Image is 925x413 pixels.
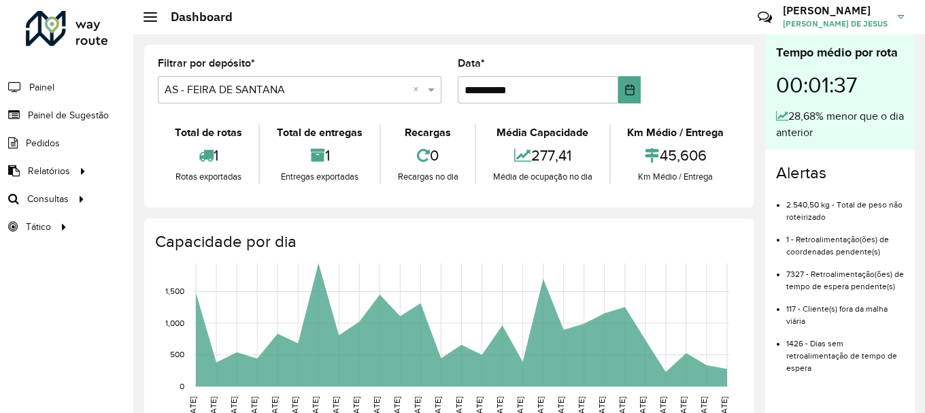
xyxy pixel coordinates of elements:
div: 277,41 [480,141,605,170]
li: 1426 - Dias sem retroalimentação de tempo de espera [786,327,904,374]
button: Choose Date [618,76,641,103]
span: Painel de Sugestão [28,108,109,122]
div: 45,606 [614,141,737,170]
li: 117 - Cliente(s) fora da malha viária [786,293,904,327]
div: 1 [161,141,255,170]
span: Consultas [27,192,69,206]
span: Tático [26,220,51,234]
li: 2.540,50 kg - Total de peso não roteirizado [786,188,904,223]
h3: [PERSON_NAME] [783,4,888,17]
div: 1 [263,141,375,170]
div: Recargas [384,125,471,141]
div: 0 [384,141,471,170]
text: 0 [180,382,184,391]
div: Entregas exportadas [263,170,375,184]
div: Tempo médio por rota [776,44,904,62]
h4: Alertas [776,163,904,183]
div: Recargas no dia [384,170,471,184]
h4: Capacidade por dia [155,232,741,252]
label: Data [458,55,485,71]
text: 1,000 [165,318,184,327]
div: 00:01:37 [776,62,904,108]
a: Contato Rápido [750,3,779,32]
li: 7327 - Retroalimentação(ões) de tempo de espera pendente(s) [786,258,904,293]
span: Relatórios [28,164,70,178]
span: Painel [29,80,54,95]
h2: Dashboard [157,10,233,24]
li: 1 - Retroalimentação(ões) de coordenadas pendente(s) [786,223,904,258]
text: 1,500 [165,287,184,296]
span: Clear all [413,82,424,98]
div: Total de entregas [263,125,375,141]
span: Pedidos [26,136,60,150]
label: Filtrar por depósito [158,55,255,71]
div: Rotas exportadas [161,170,255,184]
div: Km Médio / Entrega [614,125,737,141]
div: Km Médio / Entrega [614,170,737,184]
text: 500 [170,350,184,359]
div: Total de rotas [161,125,255,141]
div: 28,68% menor que o dia anterior [776,108,904,141]
div: Média de ocupação no dia [480,170,605,184]
div: Média Capacidade [480,125,605,141]
span: [PERSON_NAME] DE JESUS [783,18,888,30]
